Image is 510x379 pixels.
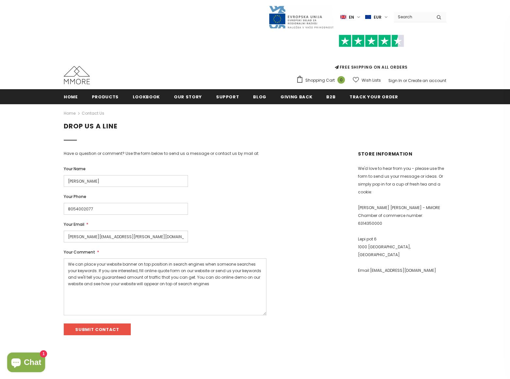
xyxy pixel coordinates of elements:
[174,89,202,104] a: Our Story
[358,150,446,274] div: [PERSON_NAME] [PERSON_NAME] - MMORE
[64,122,446,130] h1: DROP US A LINE
[296,47,446,64] iframe: Customer reviews powered by Trustpilot
[64,89,78,104] a: Home
[64,323,131,335] input: Submit Contact
[64,249,95,255] span: Your Comment
[253,94,266,100] span: Blog
[64,150,283,157] div: Have a question or comment? Use the form below to send us a message or contact us by mail at:
[353,74,381,86] a: Wish Lists
[253,89,266,104] a: Blog
[362,77,381,84] span: Wish Lists
[92,94,119,100] span: Products
[358,165,446,196] p: We'd love to hear from you - please use the form to send us your message or ideas. Or simply pop ...
[339,35,404,47] img: Trust Pilot Stars
[337,76,345,84] span: 0
[92,89,119,104] a: Products
[133,89,160,104] a: Lookbook
[358,235,446,259] p: Lepi pot 6 1000 [GEOGRAPHIC_DATA], [GEOGRAPHIC_DATA]
[174,94,202,100] span: Our Story
[64,166,86,172] span: Your Name
[296,38,446,70] span: FREE SHIPPING ON ALL ORDERS
[340,14,346,20] img: i-lang-1.png
[280,89,312,104] a: Giving back
[82,109,104,117] span: Contact us
[374,14,382,21] span: EUR
[64,194,86,199] span: Your Phone
[133,94,160,100] span: Lookbook
[5,353,47,374] inbox-online-store-chat: Shopify online store chat
[280,94,312,100] span: Giving back
[64,222,84,227] span: Your Email
[349,89,398,104] a: Track your order
[268,14,334,20] a: Javni Razpis
[408,78,446,83] a: Create an account
[358,150,446,157] h4: Store Information
[349,14,354,21] span: en
[305,77,335,84] span: Shopping Cart
[64,94,78,100] span: Home
[64,109,76,117] a: Home
[358,267,446,274] p: Email:
[403,78,407,83] span: or
[268,5,334,29] img: Javni Razpis
[64,66,90,84] img: MMORE Cases
[358,212,446,227] p: Chamber of commerce number: 6314350000
[216,94,239,100] span: support
[370,268,436,273] a: [EMAIL_ADDRESS][DOMAIN_NAME]
[388,78,402,83] a: Sign In
[326,89,335,104] a: B2B
[394,12,432,22] input: Search Site
[326,94,335,100] span: B2B
[216,89,239,104] a: support
[349,94,398,100] span: Track your order
[296,75,348,85] a: Shopping Cart 0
